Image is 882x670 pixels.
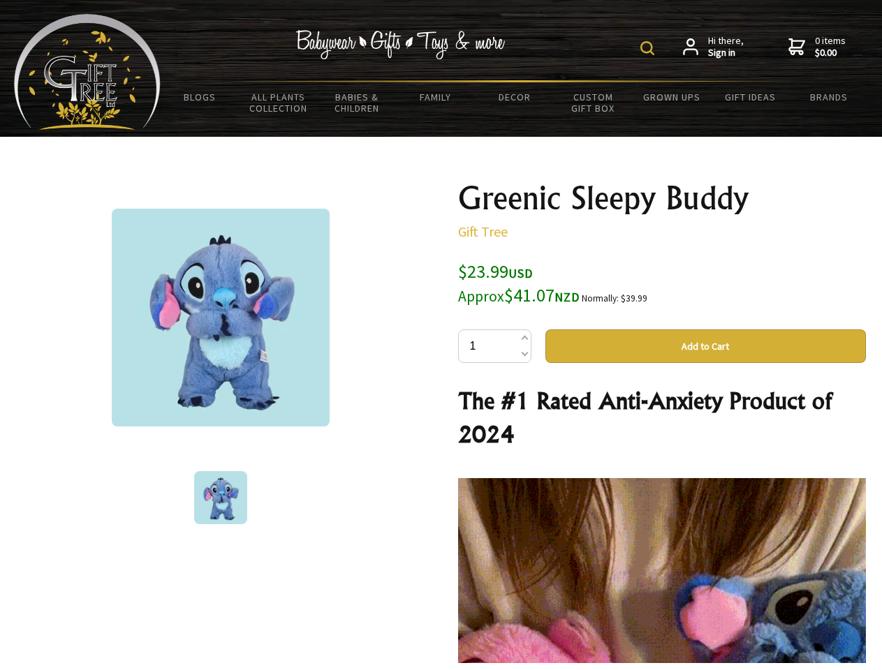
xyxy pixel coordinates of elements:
[640,41,654,55] img: product search
[458,287,504,306] small: Approx
[458,260,580,306] span: $23.99 $41.07
[545,329,866,363] button: Add to Cart
[508,265,533,281] span: USD
[194,471,247,524] img: Greenic Sleepy Buddy
[632,82,711,112] a: Grown Ups
[458,223,508,240] a: Gift Tree
[296,30,506,59] img: Babywear - Gifts - Toys & more
[582,292,647,304] small: Normally: $39.99
[815,34,846,59] span: 0 items
[475,82,554,112] a: Decor
[708,47,744,59] strong: Sign in
[458,387,832,448] strong: The #1 Rated Anti-Anxiety Product of 2024
[14,14,161,130] img: Babyware - Gifts - Toys and more...
[554,82,633,123] a: Custom Gift Box
[554,289,580,305] span: NZD
[112,209,330,426] img: Greenic Sleepy Buddy
[397,82,476,112] a: Family
[458,181,866,215] h1: Greenic Sleepy Buddy
[790,82,869,112] a: Brands
[240,82,318,123] a: All Plants Collection
[683,35,744,59] a: Hi there,Sign in
[708,35,744,59] span: Hi there,
[788,35,846,59] a: 0 items$0.00
[161,82,240,112] a: BLOGS
[711,82,790,112] a: Gift Ideas
[318,82,397,123] a: Babies & Children
[815,47,846,59] strong: $0.00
